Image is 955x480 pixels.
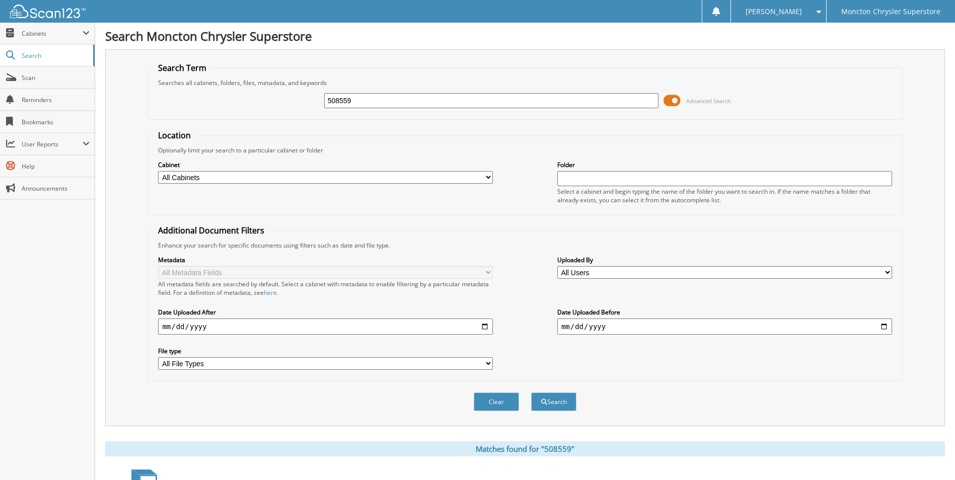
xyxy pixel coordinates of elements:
h1: Search Moncton Chrysler Superstore [105,28,945,44]
div: Select a cabinet and begin typing the name of the folder you want to search in. If the name match... [557,187,892,204]
span: Moncton Chrysler Superstore [841,9,940,15]
label: Date Uploaded After [158,308,493,316]
legend: Search Term [153,62,211,73]
label: Cabinet [158,161,493,169]
div: Searches all cabinets, folders, files, metadata, and keywords [153,78,897,87]
span: Search [22,51,88,60]
div: Enhance your search for specific documents using filters such as date and file type. [153,241,897,250]
label: File type [158,347,493,355]
a: here [264,288,277,297]
input: start [158,318,493,335]
span: Scan [22,73,90,82]
button: Search [531,392,576,411]
span: User Reports [22,140,83,148]
img: scan123-logo-white.svg [10,5,86,18]
span: [PERSON_NAME] [746,9,802,15]
span: Announcements [22,184,90,193]
label: Date Uploaded Before [557,308,892,316]
span: Help [22,162,90,171]
div: Optionally limit your search to a particular cabinet or folder [153,146,897,154]
span: Advanced Search [686,97,731,105]
legend: Location [153,130,196,141]
span: Bookmarks [22,118,90,126]
span: Cabinets [22,29,83,38]
button: Clear [474,392,519,411]
input: end [557,318,892,335]
label: Folder [557,161,892,169]
div: All metadata fields are searched by default. Select a cabinet with metadata to enable filtering b... [158,280,493,297]
div: Matches found for "508559" [105,441,945,456]
span: Reminders [22,96,90,104]
legend: Additional Document Filters [153,225,269,236]
label: Uploaded By [557,256,892,264]
label: Metadata [158,256,493,264]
